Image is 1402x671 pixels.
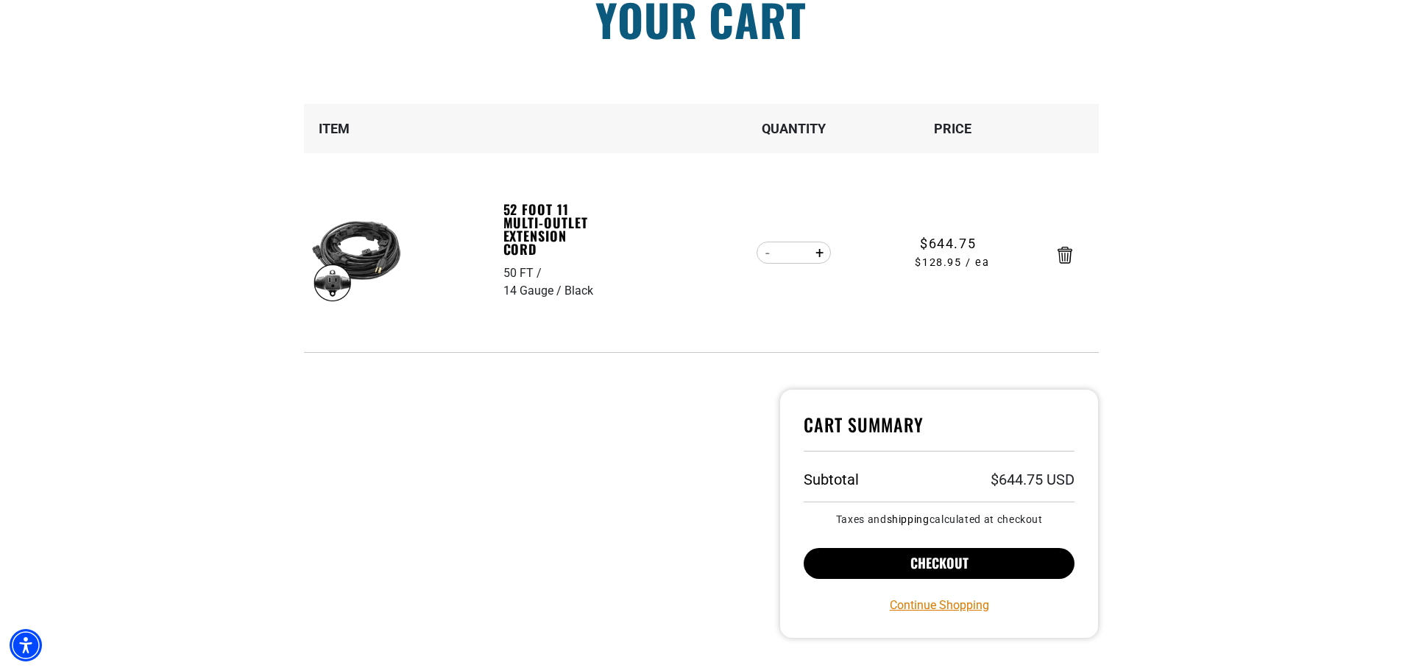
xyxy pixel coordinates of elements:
[304,104,503,153] th: Item
[503,282,564,300] div: 14 Gauge
[804,472,859,487] h3: Subtotal
[920,233,976,253] span: $644.75
[1058,250,1072,260] a: Remove 52 Foot 11 Multi-Outlet Extension Cord - 50 FT / 14 Gauge / Black
[887,513,930,525] a: shipping
[503,264,545,282] div: 50 FT
[804,413,1075,452] h4: Cart Summary
[310,212,403,305] img: black
[564,282,593,300] div: Black
[890,597,989,614] a: Continue Shopping
[873,104,1032,153] th: Price
[804,548,1075,579] button: Checkout
[10,629,42,661] div: Accessibility Menu
[804,514,1075,524] small: Taxes and calculated at checkout
[714,104,873,153] th: Quantity
[779,240,808,265] input: Quantity for 52 Foot 11 Multi-Outlet Extension Cord
[503,203,605,256] a: 52 Foot 11 Multi-Outlet Extension Cord
[991,472,1074,487] p: $644.75 USD
[874,255,1031,271] span: $128.95 / ea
